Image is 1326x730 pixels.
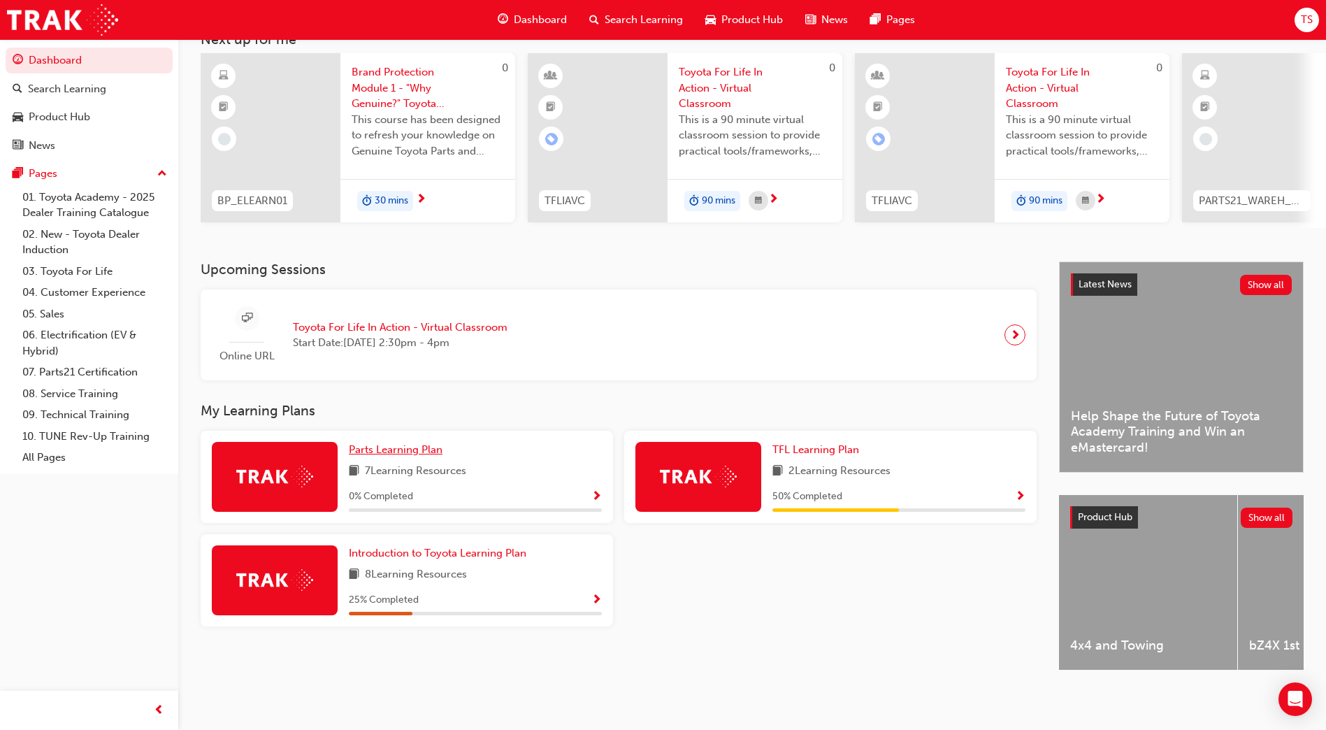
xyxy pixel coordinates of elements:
[1015,491,1025,503] span: Show Progress
[721,12,783,28] span: Product Hub
[702,193,735,209] span: 90 mins
[1082,192,1089,210] span: calendar-icon
[794,6,859,34] a: news-iconNews
[1006,64,1158,112] span: Toyota For Life In Action - Virtual Classroom
[528,53,842,222] a: 0TFLIAVCToyota For Life In Action - Virtual ClassroomThis is a 90 minute virtual classroom sessio...
[772,443,859,456] span: TFL Learning Plan
[365,566,467,584] span: 8 Learning Resources
[13,83,22,96] span: search-icon
[1095,194,1106,206] span: next-icon
[17,426,173,448] a: 10. TUNE Rev-Up Training
[6,104,173,130] a: Product Hub
[201,403,1037,419] h3: My Learning Plans
[201,53,515,222] a: 0BP_ELEARN01Brand Protection Module 1 - "Why Genuine?" Toyota Genuine Parts and AccessoriesThis c...
[679,112,831,159] span: This is a 90 minute virtual classroom session to provide practical tools/frameworks, behaviours a...
[17,362,173,383] a: 07. Parts21 Certification
[870,11,881,29] span: pages-icon
[502,62,508,74] span: 0
[6,161,173,187] button: Pages
[1301,12,1313,28] span: TS
[546,67,556,85] span: learningResourceType_INSTRUCTOR_LED-icon
[7,4,118,36] img: Trak
[1156,62,1162,74] span: 0
[679,64,831,112] span: Toyota For Life In Action - Virtual Classroom
[13,168,23,180] span: pages-icon
[1015,488,1025,506] button: Show Progress
[589,11,599,29] span: search-icon
[201,262,1037,278] h3: Upcoming Sessions
[660,466,737,487] img: Trak
[591,491,602,503] span: Show Progress
[349,545,532,561] a: Introduction to Toyota Learning Plan
[13,55,23,67] span: guage-icon
[1059,262,1304,473] a: Latest NewsShow allHelp Shape the Future of Toyota Academy Training and Win an eMastercard!
[1070,506,1292,529] a: Product HubShow all
[872,133,885,145] span: learningRecordVerb_ENROLL-icon
[498,11,508,29] span: guage-icon
[1010,325,1021,345] span: next-icon
[349,443,442,456] span: Parts Learning Plan
[17,303,173,325] a: 05. Sales
[591,592,602,609] button: Show Progress
[349,592,419,608] span: 25 % Completed
[805,11,816,29] span: news-icon
[29,138,55,154] div: News
[1199,193,1305,209] span: PARTS21_WAREH_N1021_EL
[236,466,313,487] img: Trak
[349,463,359,480] span: book-icon
[545,133,558,145] span: learningRecordVerb_ENROLL-icon
[1029,193,1062,209] span: 90 mins
[13,111,23,124] span: car-icon
[349,442,448,458] a: Parts Learning Plan
[349,566,359,584] span: book-icon
[219,99,229,117] span: booktick-icon
[694,6,794,34] a: car-iconProduct Hub
[29,109,90,125] div: Product Hub
[293,335,507,351] span: Start Date: [DATE] 2:30pm - 4pm
[365,463,466,480] span: 7 Learning Resources
[873,67,883,85] span: learningResourceType_INSTRUCTOR_LED-icon
[17,324,173,362] a: 06. Electrification (EV & Hybrid)
[487,6,578,34] a: guage-iconDashboard
[219,67,229,85] span: learningResourceType_ELEARNING-icon
[1295,8,1319,32] button: TS
[362,192,372,210] span: duration-icon
[605,12,683,28] span: Search Learning
[349,489,413,505] span: 0 % Completed
[1006,112,1158,159] span: This is a 90 minute virtual classroom session to provide practical tools/frameworks, behaviours a...
[1200,99,1210,117] span: booktick-icon
[6,48,173,73] a: Dashboard
[859,6,926,34] a: pages-iconPages
[1200,67,1210,85] span: learningResourceType_ELEARNING-icon
[591,488,602,506] button: Show Progress
[788,463,891,480] span: 2 Learning Resources
[17,404,173,426] a: 09. Technical Training
[13,140,23,152] span: news-icon
[855,53,1169,222] a: 0TFLIAVCToyota For Life In Action - Virtual ClassroomThis is a 90 minute virtual classroom sessio...
[416,194,426,206] span: next-icon
[873,99,883,117] span: booktick-icon
[1078,511,1132,523] span: Product Hub
[17,447,173,468] a: All Pages
[872,193,912,209] span: TFLIAVC
[772,442,865,458] a: TFL Learning Plan
[705,11,716,29] span: car-icon
[886,12,915,28] span: Pages
[1278,682,1312,716] div: Open Intercom Messenger
[1079,278,1132,290] span: Latest News
[545,193,585,209] span: TFLIAVC
[821,12,848,28] span: News
[578,6,694,34] a: search-iconSearch Learning
[1070,638,1226,654] span: 4x4 and Towing
[352,112,504,159] span: This course has been designed to refresh your knowledge on Genuine Toyota Parts and Accessories s...
[1059,495,1237,670] a: 4x4 and Towing
[157,165,167,183] span: up-icon
[352,64,504,112] span: Brand Protection Module 1 - "Why Genuine?" Toyota Genuine Parts and Accessories
[236,569,313,591] img: Trak
[29,166,57,182] div: Pages
[1199,133,1212,145] span: learningRecordVerb_NONE-icon
[349,547,526,559] span: Introduction to Toyota Learning Plan
[154,702,164,720] span: prev-icon
[375,193,408,209] span: 30 mins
